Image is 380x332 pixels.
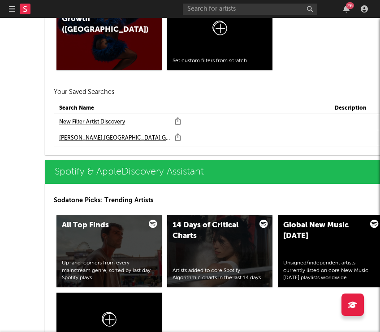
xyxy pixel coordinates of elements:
div: Unsigned/independent artists currently listed on core New Music [DATE] playlists worldwide. [283,260,378,282]
div: 14 Days of Critical Charts [173,220,248,242]
div: 26 [346,2,354,9]
button: 26 [343,5,350,13]
div: Global New Music [DATE] [283,220,359,242]
input: Search for artists [183,4,317,15]
a: 14 Days of Critical ChartsArtists added to core Spotify Algorithmic charts in the last 14 days. [167,215,272,287]
th: Search Name [54,103,329,114]
div: All Top Finds [62,220,138,231]
a: All Top FindsUp-and-comers from every mainstream genre, sorted by last day Spotify plays. [56,215,162,287]
a: [PERSON_NAME],[GEOGRAPHIC_DATA],G Filter [59,133,170,144]
div: Set custom filters from scratch. [173,57,267,65]
div: Up-and-comers from every mainstream genre, sorted by last day Spotify plays. [62,260,156,282]
div: Artists added to core Spotify Algorithmic charts in the last 14 days. [173,267,267,282]
a: New Filter Artist Discovery [59,117,125,128]
div: Cross-Platform Growth ([GEOGRAPHIC_DATA]) [62,3,138,35]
